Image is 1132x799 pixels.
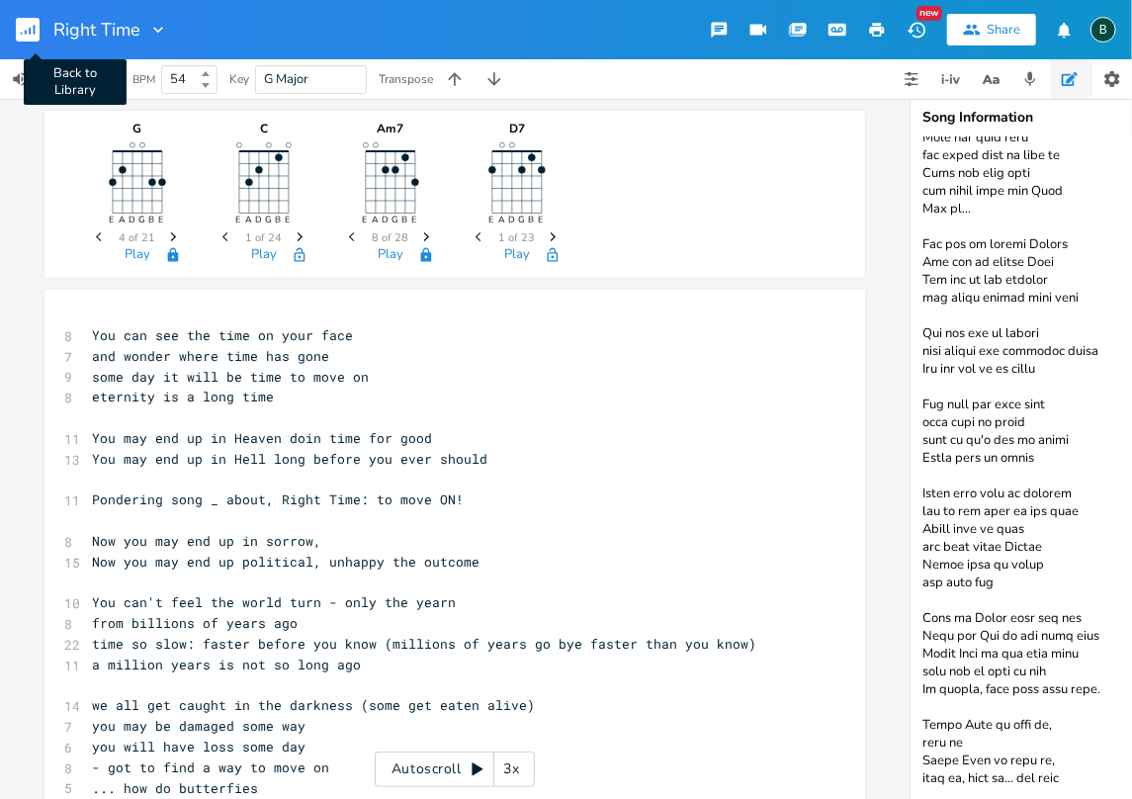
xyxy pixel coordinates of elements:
[132,74,155,85] div: BPM
[92,388,274,405] span: eternity is a long time
[92,553,479,571] span: Now you may end up political, unhappy the outcome
[519,215,526,226] text: G
[383,215,390,226] text: D
[378,247,403,264] button: Play
[363,215,368,226] text: E
[92,532,321,550] span: Now you may end up in sorrow,
[149,215,155,226] text: B
[92,779,258,797] span: ... how do butterfies
[539,215,544,226] text: E
[375,752,535,787] div: Autoscroll
[392,215,399,226] text: G
[92,696,535,714] span: we all get caught in the darkness (some get eaten alive)
[92,656,361,673] span: a million years is not so long ago
[494,752,530,787] div: 3x
[246,215,253,226] text: A
[120,232,156,243] span: 4 of 21
[125,247,150,264] button: Play
[499,232,536,243] span: 1 of 23
[468,123,566,134] div: D7
[92,429,432,447] span: You may end up in Heaven doin time for good
[92,758,329,776] span: - got to find a way to move on
[92,490,464,508] span: Pondering song _ about, Right Time: to move ON!
[286,215,291,226] text: E
[341,123,440,134] div: Am7
[256,215,263,226] text: D
[92,717,305,735] span: you may be damaged some way
[402,215,408,226] text: B
[110,215,115,226] text: E
[130,215,136,226] text: D
[246,232,283,243] span: 1 of 24
[1090,7,1116,52] button: B
[489,215,494,226] text: E
[236,215,241,226] text: E
[159,215,164,226] text: E
[229,73,249,85] div: Key
[215,123,313,134] div: C
[16,6,55,53] button: Back to Library
[92,593,456,611] span: You can't feel the world turn - only the yearn
[120,215,127,226] text: A
[373,215,380,226] text: A
[92,450,487,468] span: You may end up in Hell long before you ever should
[412,215,417,226] text: E
[92,635,756,653] span: time so slow: faster before you know (millions of years go bye faster than you know)
[264,70,308,88] span: G Major
[509,215,516,226] text: D
[88,123,187,134] div: G
[92,614,298,632] span: from billions of years ago
[92,368,369,386] span: some day it will be time to move on
[373,232,409,243] span: 8 of 28
[53,21,140,39] span: Right Time
[1090,17,1116,43] div: BruCe
[92,347,329,365] span: and wonder where time has gone
[266,215,273,226] text: G
[379,73,433,85] div: Transpose
[916,6,942,21] div: New
[499,215,506,226] text: A
[92,738,305,755] span: you will have loss some day
[947,14,1036,45] button: Share
[139,215,146,226] text: G
[529,215,535,226] text: B
[276,215,282,226] text: B
[987,21,1020,39] div: Share
[897,12,936,47] button: New
[92,326,353,344] span: You can see the time on your face
[251,247,277,264] button: Play
[504,247,530,264] button: Play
